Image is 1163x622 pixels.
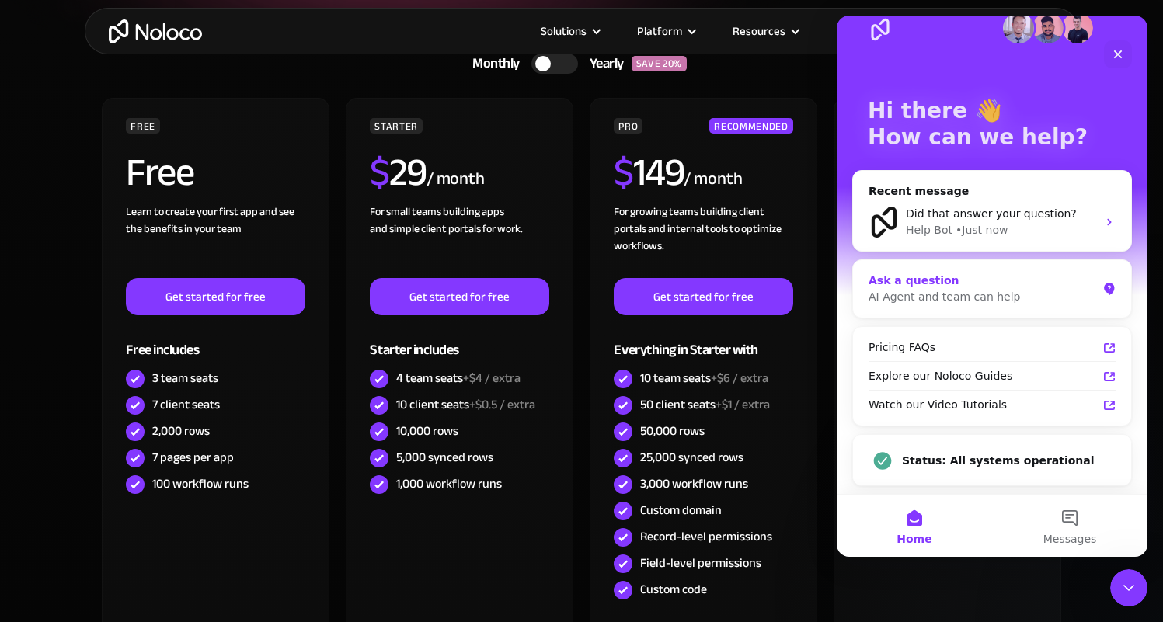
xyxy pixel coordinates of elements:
div: Status: All systems operational [65,437,279,453]
span: Home [60,518,95,529]
div: Everything in Starter with [614,315,792,366]
div: FREE [126,118,160,134]
div: 10 client seats [396,396,535,413]
div: Watch our Video Tutorials [32,381,260,398]
div: 50 client seats [640,396,770,413]
span: +$1 / extra [716,393,770,416]
div: 7 client seats [152,396,220,413]
div: SAVE 20% [632,56,687,71]
div: 25,000 synced rows [640,449,743,466]
div: Resources [713,21,817,41]
iframe: Intercom live chat [837,16,1147,557]
div: Recent message [32,168,279,184]
p: How can we help? [31,109,280,135]
div: 10,000 rows [396,422,458,440]
h2: Free [126,153,193,192]
span: +$6 / extra [711,367,768,390]
div: Record-level permissions [640,528,772,545]
div: 10 team seats [640,370,768,387]
div: PRO [614,118,642,134]
div: Platform [618,21,713,41]
a: Pricing [817,21,890,41]
span: Messages [207,518,260,529]
a: home [109,19,202,43]
p: Hi there 👋 [31,82,280,109]
iframe: Intercom live chat [1110,569,1147,606]
a: Explore our Noloco Guides [23,346,288,375]
div: 2,000 rows [152,422,210,440]
img: Profile image for Help Bot [32,191,63,222]
div: Recent messageProfile image for Help BotDid that answer your question?Help Bot•Just now [16,155,295,236]
div: For growing teams building client portals and internal tools to optimize workflows. [614,203,792,278]
div: Custom code [640,581,707,598]
div: Status: All systems operational [16,419,294,471]
div: 50,000 rows [640,422,705,440]
div: 3,000 workflow runs [640,475,748,492]
div: Solutions [541,21,587,41]
div: Explore our Noloco Guides [32,353,260,369]
h2: 149 [614,153,684,192]
div: 100 workflow runs [152,475,249,492]
a: Watch our Video Tutorials [23,375,288,404]
span: +$4 / extra [463,367,521,390]
span: +$0.5 / extra [469,393,535,416]
div: For small teams building apps and simple client portals for work. ‍ [370,203,548,278]
div: 4 team seats [396,370,521,387]
a: Get started for free [614,278,792,315]
span: $ [370,136,389,209]
a: Get started for free [126,278,305,315]
div: • Just now [119,207,171,223]
div: / month [684,167,742,192]
div: Yearly [578,52,632,75]
div: Free includes [126,315,305,366]
a: Pricing FAQs [23,318,288,346]
span: Did that answer your question? [69,192,240,204]
span: $ [614,136,633,209]
div: Field-level permissions [640,554,761,572]
button: Messages [155,479,311,541]
div: Custom domain [640,502,722,519]
div: Pricing FAQs [32,324,260,340]
h2: 29 [370,153,427,192]
div: Resources [733,21,785,41]
div: RECOMMENDED [709,118,792,134]
div: Profile image for Help BotDid that answer your question?Help Bot•Just now [16,178,294,235]
div: Help Bot [69,207,116,223]
div: Close [267,25,295,53]
div: Starter includes [370,315,548,366]
a: Get started for free [370,278,548,315]
div: STARTER [370,118,422,134]
div: Ask a questionAI Agent and team can help [16,244,295,303]
div: 1,000 workflow runs [396,475,502,492]
div: Solutions [521,21,618,41]
div: Learn to create your first app and see the benefits in your team ‍ [126,203,305,278]
div: / month [427,167,485,192]
div: Platform [637,21,682,41]
div: Ask a question [32,257,260,273]
div: AI Agent and team can help [32,273,260,290]
div: Monthly [453,52,531,75]
div: 3 team seats [152,370,218,387]
div: 5,000 synced rows [396,449,493,466]
div: 7 pages per app [152,449,234,466]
